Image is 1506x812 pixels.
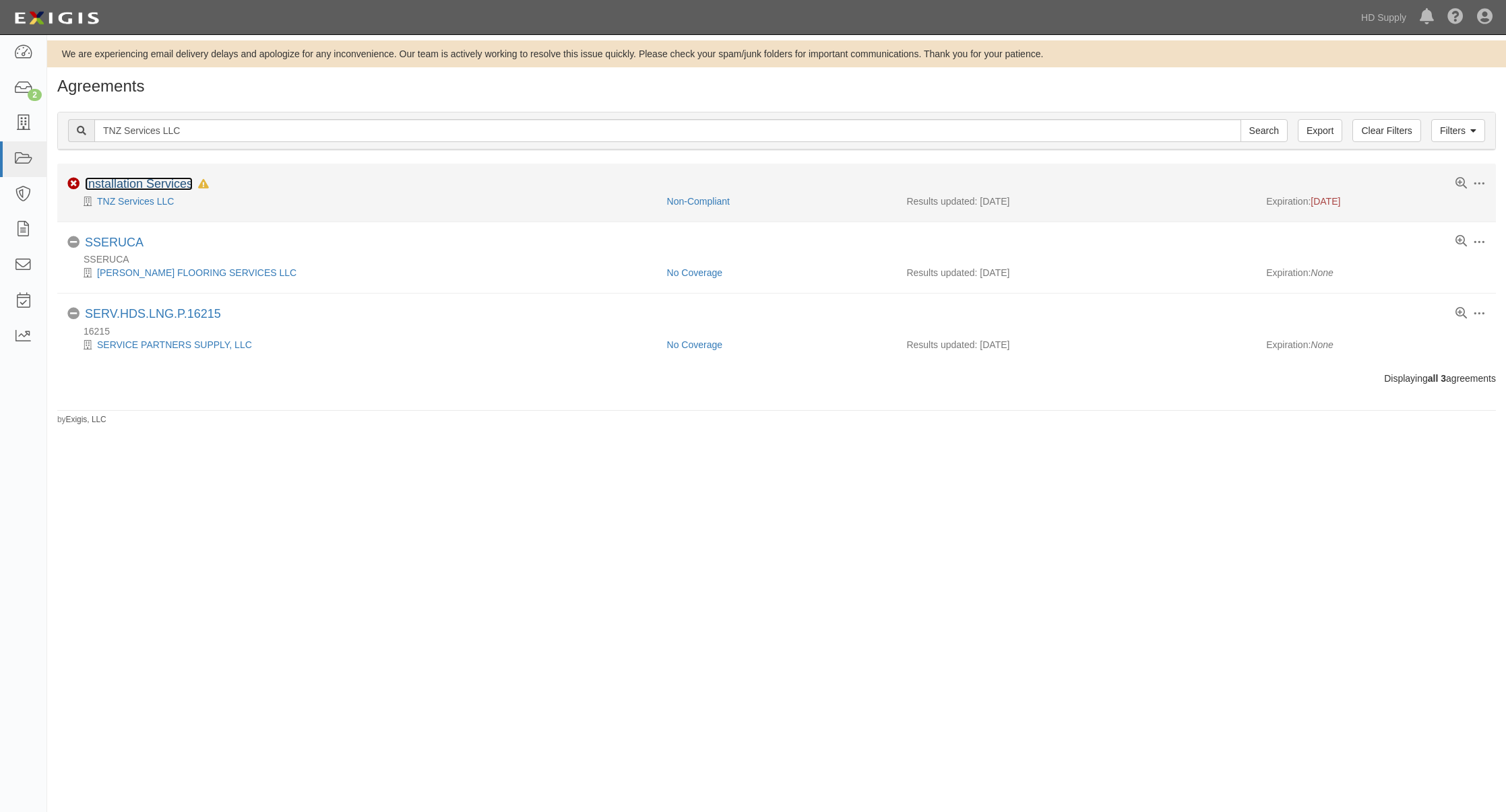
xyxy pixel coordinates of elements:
[1311,339,1333,350] em: None
[1266,338,1486,351] div: Expiration:
[1428,373,1446,384] b: all 3
[47,47,1506,61] div: We are experiencing email delivery delays and apologize for any inconvenience. Our team is active...
[85,307,221,320] a: SERV.HDS.LNG.P.16215
[667,339,723,350] a: No Coverage
[85,177,193,191] a: Installation Services
[906,338,1246,351] div: Results updated: [DATE]
[667,267,723,278] a: No Coverage
[667,196,730,207] a: Non-Compliant
[28,89,42,101] div: 2
[906,195,1246,208] div: Results updated: [DATE]
[94,119,1241,142] input: Search
[1266,195,1486,208] div: Expiration:
[67,195,657,208] div: TNZ Services LLC
[198,180,209,189] i: In Default since 08/13/2025
[67,178,80,190] i: Non-Compliant
[1241,119,1288,142] input: Search
[1311,267,1333,278] em: None
[97,196,174,207] a: TNZ Services LLC
[97,267,296,278] a: [PERSON_NAME] FLOORING SERVICES LLC
[1431,119,1485,142] a: Filters
[85,177,209,192] div: Installation Services
[85,236,144,250] div: SSERUCA
[906,266,1246,279] div: Results updated: [DATE]
[67,252,1496,266] div: SSERUCA
[1311,196,1340,207] span: [DATE]
[66,415,106,424] a: Exigis, LLC
[1447,9,1464,26] i: Help Center - Complianz
[67,266,657,279] div: CARRANZA FLOORING SERVICES LLC
[67,325,1496,338] div: 16215
[85,236,144,249] a: SSERUCA
[10,6,103,30] img: logo-5460c22ac91f19d4615b14bd174203de0afe785f0fc80cf4dbbc73dc1793850b.png
[97,339,252,350] a: SERVICE PARTNERS SUPPLY, LLC
[57,77,1496,95] h1: Agreements
[67,308,80,320] i: No Coverage
[47,372,1506,385] div: Displaying agreements
[1455,308,1467,320] a: View results summary
[1455,236,1467,248] a: View results summary
[1298,119,1342,142] a: Export
[1266,266,1486,279] div: Expiration:
[67,236,80,248] i: No Coverage
[1455,178,1467,190] a: View results summary
[1354,4,1413,31] a: HD Supply
[67,338,657,351] div: SERVICE PARTNERS SUPPLY, LLC
[85,307,221,322] div: SERV.HDS.LNG.P.16215
[1352,119,1420,142] a: Clear Filters
[57,414,106,426] small: by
